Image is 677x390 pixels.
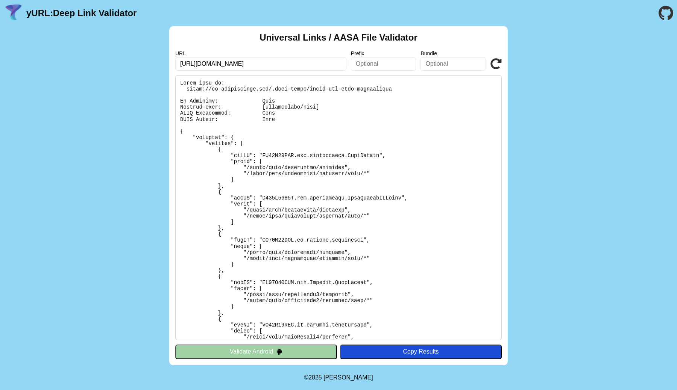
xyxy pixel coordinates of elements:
label: URL [175,50,346,56]
button: Copy Results [340,345,502,359]
input: Required [175,57,346,71]
img: droidIcon.svg [276,348,282,355]
input: Optional [351,57,416,71]
a: Michael Ibragimchayev's Personal Site [323,374,373,381]
img: yURL Logo [4,3,23,23]
button: Validate Android [175,345,337,359]
a: yURL:Deep Link Validator [26,8,137,18]
footer: © [304,365,373,390]
h2: Universal Links / AASA File Validator [260,32,417,43]
span: 2025 [308,374,322,381]
pre: Lorem ipsu do: sitam://co-adipiscinge.sed/.doei-tempo/incid-utl-etdo-magnaaliqua En Adminimv: Qui... [175,75,502,340]
label: Bundle [420,50,486,56]
div: Copy Results [344,348,498,355]
label: Prefix [351,50,416,56]
input: Optional [420,57,486,71]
